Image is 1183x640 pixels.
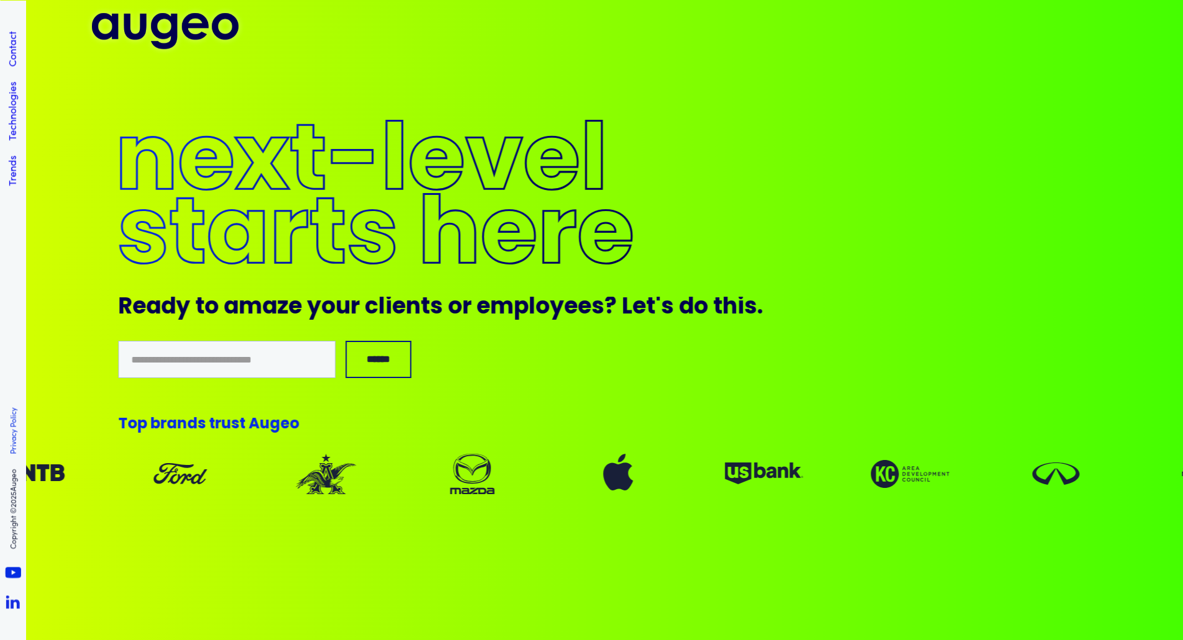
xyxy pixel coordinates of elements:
[655,296,661,319] div: '
[7,491,18,507] span: 2025
[350,296,360,319] div: r
[118,341,1064,383] form: Email Form 2
[288,296,302,319] div: e
[476,296,490,319] div: e
[187,417,197,432] div: d
[757,296,763,319] div: .
[462,296,471,319] div: r
[861,454,958,494] div: 6 of 14
[694,296,708,319] div: o
[420,296,430,319] div: t
[1007,454,1104,494] div: 7 of 14
[238,296,262,319] div: m
[385,296,392,319] div: i
[260,417,270,432] div: u
[280,417,289,432] div: e
[514,296,528,319] div: p
[604,296,617,319] div: ?
[231,417,239,432] div: s
[321,296,335,319] div: o
[146,296,161,319] div: a
[744,296,757,319] div: s
[277,296,288,319] div: z
[392,296,406,319] div: e
[132,296,146,319] div: e
[564,296,578,319] div: e
[161,296,176,319] div: d
[632,296,646,319] div: e
[424,454,520,494] div: 3 of 14
[713,296,722,319] div: t
[239,417,245,432] div: t
[715,454,812,494] img: Client logo: US Bank
[569,454,666,494] img: Client logo: Apple
[646,296,655,319] div: t
[166,417,177,432] div: a
[177,417,187,432] div: n
[5,31,19,66] a: Contact
[569,454,666,494] div: 4 of 14
[209,417,215,432] div: t
[289,417,299,432] div: o
[84,6,246,56] img: Augeo logo
[8,469,18,549] p: Copyright © Augeo
[270,417,280,432] div: g
[578,296,591,319] div: e
[715,454,812,494] div: 5 of 14
[278,454,374,494] img: Client logo: Anheuser-Busch
[550,296,564,319] div: y
[378,296,385,319] div: l
[737,296,744,319] div: i
[335,296,350,319] div: u
[215,417,221,432] div: r
[722,296,737,319] div: h
[118,296,132,319] div: R
[679,296,694,319] div: d
[307,296,321,319] div: y
[118,417,127,432] div: T
[622,296,632,319] div: L
[5,155,19,186] a: Trends
[490,296,514,319] div: m
[195,296,204,319] div: t
[8,407,18,454] a: Privacy Policy
[137,417,147,432] div: p
[5,81,19,140] a: Technologies
[262,296,277,319] div: a
[160,417,166,432] div: r
[150,417,160,432] div: b
[127,417,137,432] div: o
[221,417,231,432] div: u
[224,296,238,319] div: a
[1007,454,1104,494] img: Client logo: Infiniti
[365,296,378,319] div: c
[861,454,958,494] img: Client logo: Kansas City Area Development Council
[430,296,443,319] div: s
[591,296,604,319] div: s
[176,296,190,319] div: y
[132,454,228,494] div: 1 of 14
[424,454,520,494] img: Client logo: Mazda
[661,296,674,319] div: s
[132,454,228,494] img: Client logo: Ford
[535,296,550,319] div: o
[448,296,462,319] div: o
[197,417,206,432] div: s
[278,454,374,494] div: 2 of 14
[248,417,260,432] div: A
[204,296,219,319] div: o
[406,296,420,319] div: n
[528,296,535,319] div: l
